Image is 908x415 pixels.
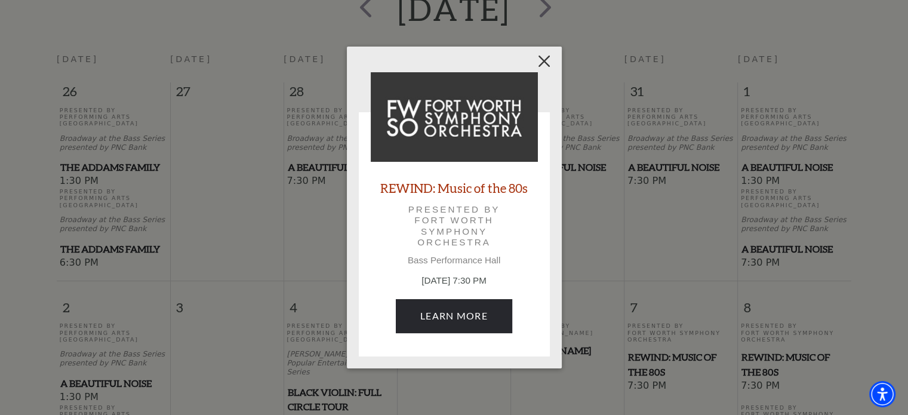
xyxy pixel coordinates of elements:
img: REWIND: Music of the 80s [371,72,538,162]
button: Close [533,50,555,73]
div: Accessibility Menu [869,381,895,407]
p: [DATE] 7:30 PM [371,274,538,288]
a: REWIND: Music of the 80s [380,180,528,196]
p: Presented by Fort Worth Symphony Orchestra [387,204,521,248]
p: Bass Performance Hall [371,255,538,266]
a: November 7, 7:30 PM Learn More [396,299,512,333]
